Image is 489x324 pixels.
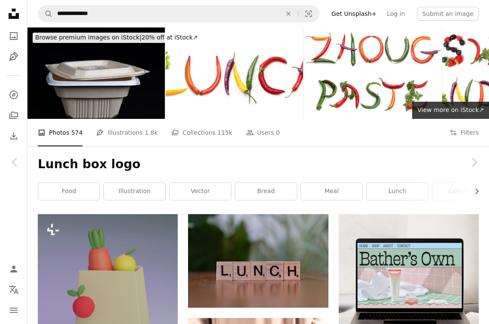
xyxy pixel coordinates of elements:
[170,183,231,200] a: vector
[417,7,479,21] button: Submit an image
[33,33,200,43] div: 20% off at iStock ↗
[38,157,479,172] h1: Lunch box logo
[246,119,280,146] a: Users 0
[104,183,165,200] a: illustration
[412,102,489,119] a: View more on iStock↗
[96,119,158,146] a: Illustrations 1.8k
[38,183,100,200] a: food
[188,257,328,265] a: A wooden block spelling lunch on a table
[38,6,53,22] button: Search Unsplash
[450,119,479,146] button: Filters
[166,27,303,119] img: LUNCH red, green, orange, yellow chillies, celery, purple chili peppers, chilli letter isolated f...
[279,6,298,22] button: Clear
[145,128,158,137] span: 1.8k
[459,121,489,203] a: Next
[217,128,232,137] span: 115k
[35,34,141,41] span: Browse premium images on iStock |
[298,6,319,22] button: Visual search
[38,5,319,22] form: Find visuals sitewide
[301,183,362,200] a: meal
[5,107,22,124] a: Collections
[382,7,410,21] a: Log in
[5,48,22,65] a: Illustrations
[326,7,382,21] a: Get Unsplash+
[235,183,297,200] a: bread
[188,214,328,308] img: A wooden block spelling lunch on a table
[417,106,484,113] span: View more on iStock ↗
[5,27,22,45] a: Photos
[304,27,441,119] img: ZHOUG PASTE of red, green, orange, yellow, purple chili peppers, parsley herb, chillies letter is...
[171,119,232,146] a: Collections 115k
[5,302,22,319] button: Menu
[367,183,428,200] a: lunch
[276,128,280,137] span: 0
[38,280,178,288] a: a paper bag filled with fruits and vegetables
[5,281,22,298] button: Language
[27,27,165,119] img: Sealed Food Box on Black Background
[27,27,206,48] a: Browse premium images on iStock|20% off at iStock↗
[5,86,22,103] a: Explore
[5,260,22,278] a: Log in / Sign up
